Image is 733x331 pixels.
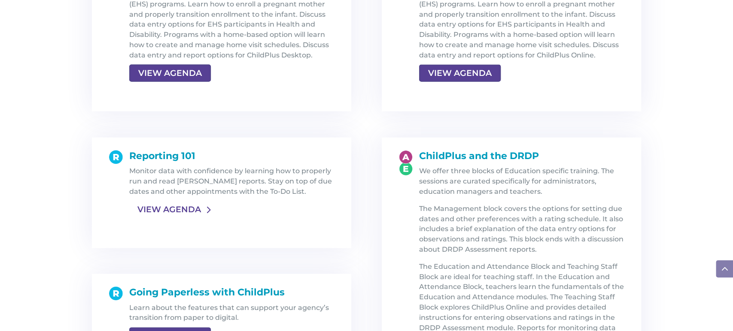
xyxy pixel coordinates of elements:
[129,286,285,298] span: Going Paperless with ChildPlus
[129,65,211,82] a: VIEW AGENDA
[419,204,624,262] p: The Management block covers the options for setting due dates and other preferences with a rating...
[129,202,209,217] a: VIEW AGENDA
[129,166,335,196] p: Monitor data with confidence by learning how to properly run and read [PERSON_NAME] reports. Stay...
[419,65,501,82] a: VIEW AGENDA
[129,150,195,162] span: Reporting 101
[129,303,335,323] p: Learn about the features that can support your agency’s transition from paper to digital.
[419,166,624,203] p: We offer three blocks of Education specific training. The sessions are curated specifically for a...
[419,150,539,162] span: ChildPlus and the DRDP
